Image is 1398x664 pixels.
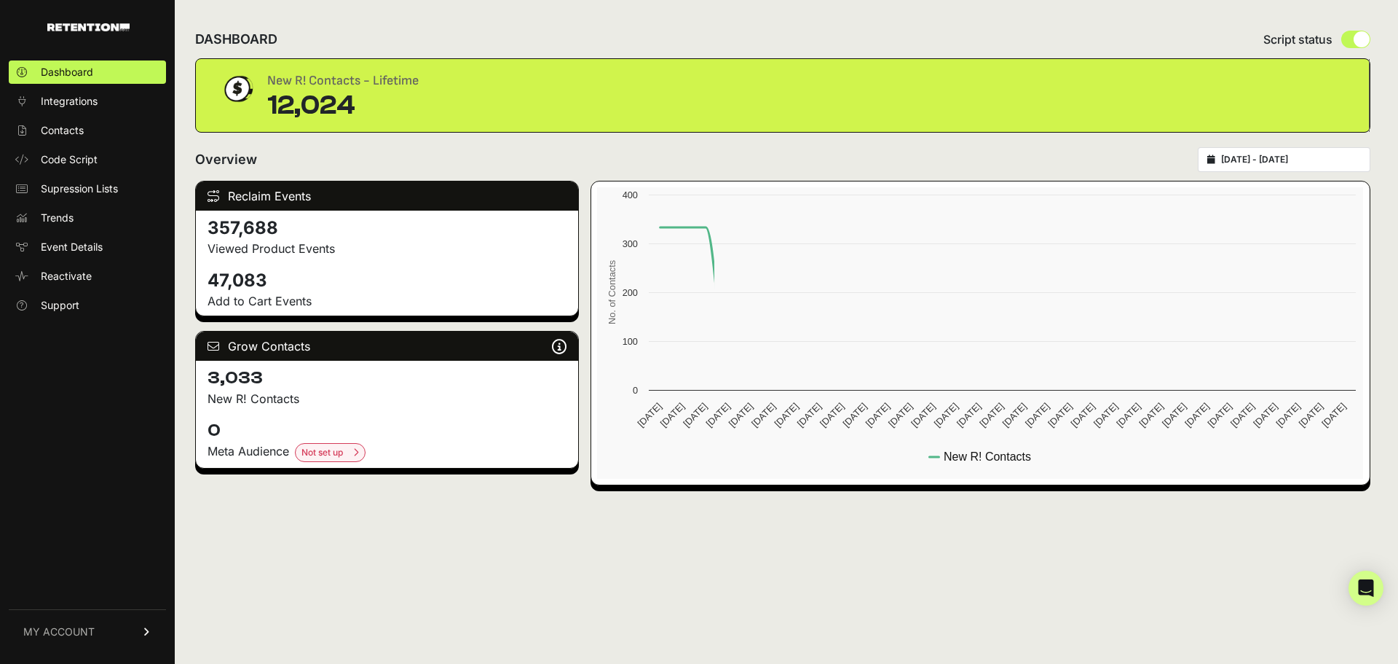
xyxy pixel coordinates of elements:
[208,367,566,390] h4: 3,033
[795,401,824,429] text: [DATE]
[41,65,93,79] span: Dashboard
[1320,401,1348,429] text: [DATE]
[208,292,566,310] p: Add to Cart Events
[9,60,166,84] a: Dashboard
[681,401,709,429] text: [DATE]
[623,190,638,200] text: 400
[955,401,983,429] text: [DATE]
[1115,401,1143,429] text: [DATE]
[841,401,869,429] text: [DATE]
[9,206,166,230] a: Trends
[41,269,92,284] span: Reactivate
[932,401,960,429] text: [DATE]
[1000,401,1029,429] text: [DATE]
[41,211,74,225] span: Trends
[9,148,166,171] a: Code Script
[9,609,166,654] a: MY ACCOUNT
[623,336,638,347] text: 100
[23,625,95,639] span: MY ACCOUNT
[208,269,566,292] h4: 47,083
[9,265,166,288] a: Reactivate
[1297,401,1325,429] text: [DATE]
[886,401,915,429] text: [DATE]
[727,401,755,429] text: [DATE]
[909,401,938,429] text: [DATE]
[41,152,98,167] span: Code Script
[41,298,79,313] span: Support
[195,149,257,170] h2: Overview
[704,401,732,429] text: [DATE]
[1252,401,1280,429] text: [DATE]
[195,29,277,50] h2: DASHBOARD
[1069,401,1097,429] text: [DATE]
[1183,401,1212,429] text: [DATE]
[267,71,419,91] div: New R! Contacts - Lifetime
[208,240,566,257] p: Viewed Product Events
[1263,31,1332,48] span: Script status
[818,401,846,429] text: [DATE]
[41,94,98,109] span: Integrations
[267,91,419,120] div: 12,024
[208,442,566,462] div: Meta Audience
[41,181,118,196] span: Supression Lists
[749,401,778,429] text: [DATE]
[1348,571,1383,606] div: Open Intercom Messenger
[636,401,664,429] text: [DATE]
[9,119,166,142] a: Contacts
[1206,401,1234,429] text: [DATE]
[658,401,687,429] text: [DATE]
[9,177,166,200] a: Supression Lists
[1228,401,1257,429] text: [DATE]
[607,260,617,324] text: No. of Contacts
[196,181,578,211] div: Reclaim Events
[1091,401,1120,429] text: [DATE]
[864,401,892,429] text: [DATE]
[9,235,166,259] a: Event Details
[47,23,130,31] img: Retention.com
[208,419,566,442] h4: 0
[978,401,1006,429] text: [DATE]
[944,450,1031,463] text: New R! Contacts
[1046,401,1075,429] text: [DATE]
[41,123,84,138] span: Contacts
[1274,401,1303,429] text: [DATE]
[623,287,638,298] text: 200
[41,240,103,254] span: Event Details
[633,385,638,396] text: 0
[773,401,801,429] text: [DATE]
[1137,401,1166,429] text: [DATE]
[623,238,638,249] text: 300
[196,332,578,361] div: Grow Contacts
[9,90,166,113] a: Integrations
[9,294,166,317] a: Support
[208,216,566,240] h4: 357,688
[208,390,566,407] p: New R! Contacts
[1160,401,1188,429] text: [DATE]
[1023,401,1051,429] text: [DATE]
[219,71,256,107] img: dollar-coin-05c43ed7efb7bc0c12610022525b4bbbb207c7efeef5aecc26f025e68dcafac9.png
